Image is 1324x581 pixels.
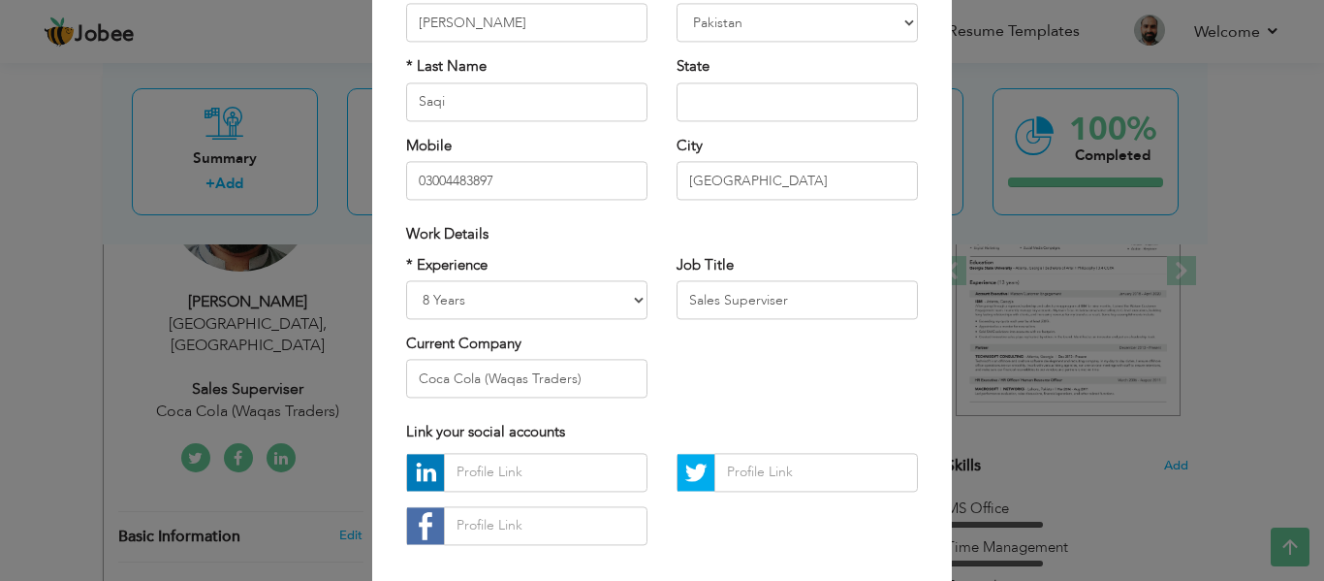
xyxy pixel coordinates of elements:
[714,453,918,492] input: Profile Link
[406,136,452,156] label: Mobile
[406,423,565,442] span: Link your social accounts
[407,507,444,544] img: facebook
[406,57,487,78] label: * Last Name
[406,334,521,354] label: Current Company
[678,454,714,491] img: Twitter
[677,136,703,156] label: City
[444,506,647,545] input: Profile Link
[406,225,489,244] span: Work Details
[677,57,709,78] label: State
[444,453,647,492] input: Profile Link
[677,255,734,275] label: Job Title
[406,255,488,275] label: * Experience
[407,454,444,491] img: linkedin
